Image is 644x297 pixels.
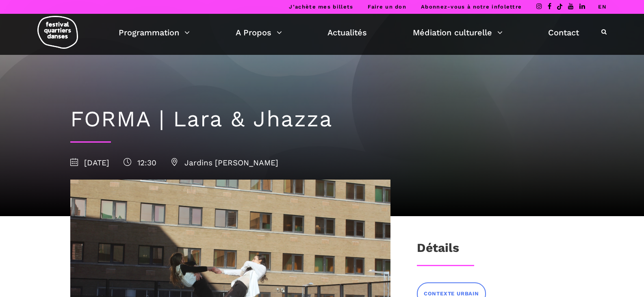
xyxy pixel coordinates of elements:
[368,4,406,10] a: Faire un don
[171,158,278,167] span: Jardins [PERSON_NAME]
[548,26,579,39] a: Contact
[37,16,78,49] img: logo-fqd-med
[236,26,282,39] a: A Propos
[413,26,503,39] a: Médiation culturelle
[124,158,156,167] span: 12:30
[70,158,109,167] span: [DATE]
[119,26,190,39] a: Programmation
[70,106,574,132] h1: FORMA | Lara & Jhazza
[417,241,459,261] h3: Détails
[289,4,353,10] a: J’achète mes billets
[421,4,522,10] a: Abonnez-vous à notre infolettre
[327,26,367,39] a: Actualités
[598,4,607,10] a: EN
